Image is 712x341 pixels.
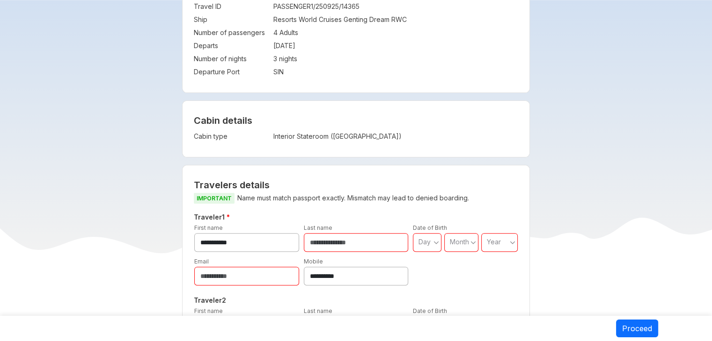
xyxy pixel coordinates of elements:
[192,295,520,306] h5: Traveler 2
[304,307,332,314] label: Last name
[487,238,501,246] span: Year
[194,26,269,39] td: Number of passengers
[194,258,209,265] label: Email
[433,238,439,247] svg: angle down
[194,307,223,314] label: First name
[269,130,273,143] td: :
[470,238,476,247] svg: angle down
[192,212,520,223] h5: Traveler 1
[194,192,518,204] p: Name must match passport exactly. Mismatch may lead to denied boarding.
[269,13,273,26] td: :
[273,52,518,65] td: 3 nights
[418,238,431,246] span: Day
[194,65,269,78] td: Departure Port
[194,130,269,143] td: Cabin type
[273,39,518,52] td: [DATE]
[194,115,518,126] h4: Cabin details
[269,65,273,78] td: :
[273,26,518,39] td: 4 Adults
[616,320,658,337] button: Proceed
[273,130,446,143] td: Interior Stateroom ([GEOGRAPHIC_DATA])
[269,26,273,39] td: :
[194,193,235,204] span: IMPORTANT
[273,13,518,26] td: Resorts World Cruises Genting Dream RWC
[194,52,269,65] td: Number of nights
[194,179,518,191] h2: Travelers details
[304,224,332,231] label: Last name
[304,258,323,265] label: Mobile
[194,224,223,231] label: First name
[450,238,469,246] span: Month
[269,39,273,52] td: :
[413,224,447,231] label: Date of Birth
[194,39,269,52] td: Departs
[413,307,447,314] label: Date of Birth
[269,52,273,65] td: :
[194,13,269,26] td: Ship
[510,238,515,247] svg: angle down
[273,65,518,78] td: SIN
